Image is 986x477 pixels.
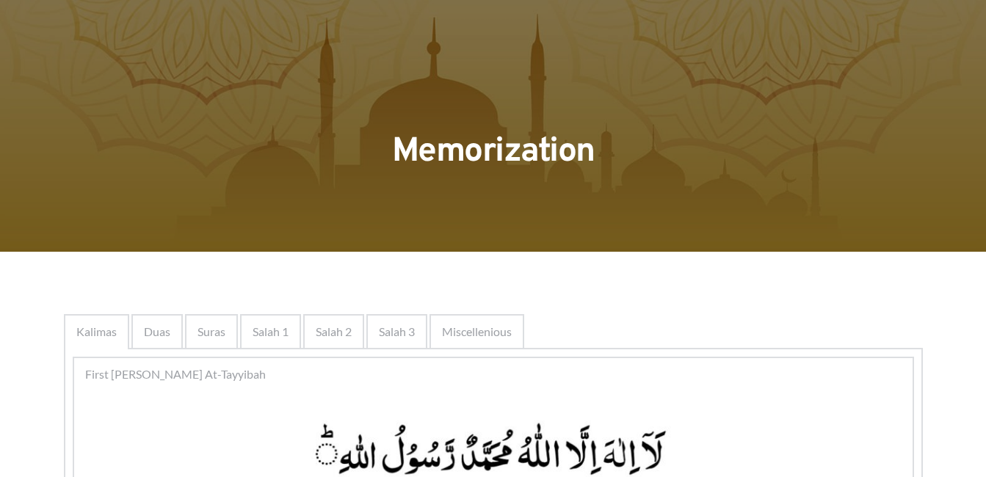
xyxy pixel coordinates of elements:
span: Suras [197,323,225,341]
span: Memorization [392,131,595,174]
span: Duas [144,323,170,341]
span: Salah 3 [379,323,415,341]
span: First [PERSON_NAME] At-Tayyibah [85,365,266,383]
span: Salah 1 [253,323,289,341]
span: Salah 2 [316,323,352,341]
span: Miscellenious [442,323,512,341]
span: Kalimas [76,323,117,341]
